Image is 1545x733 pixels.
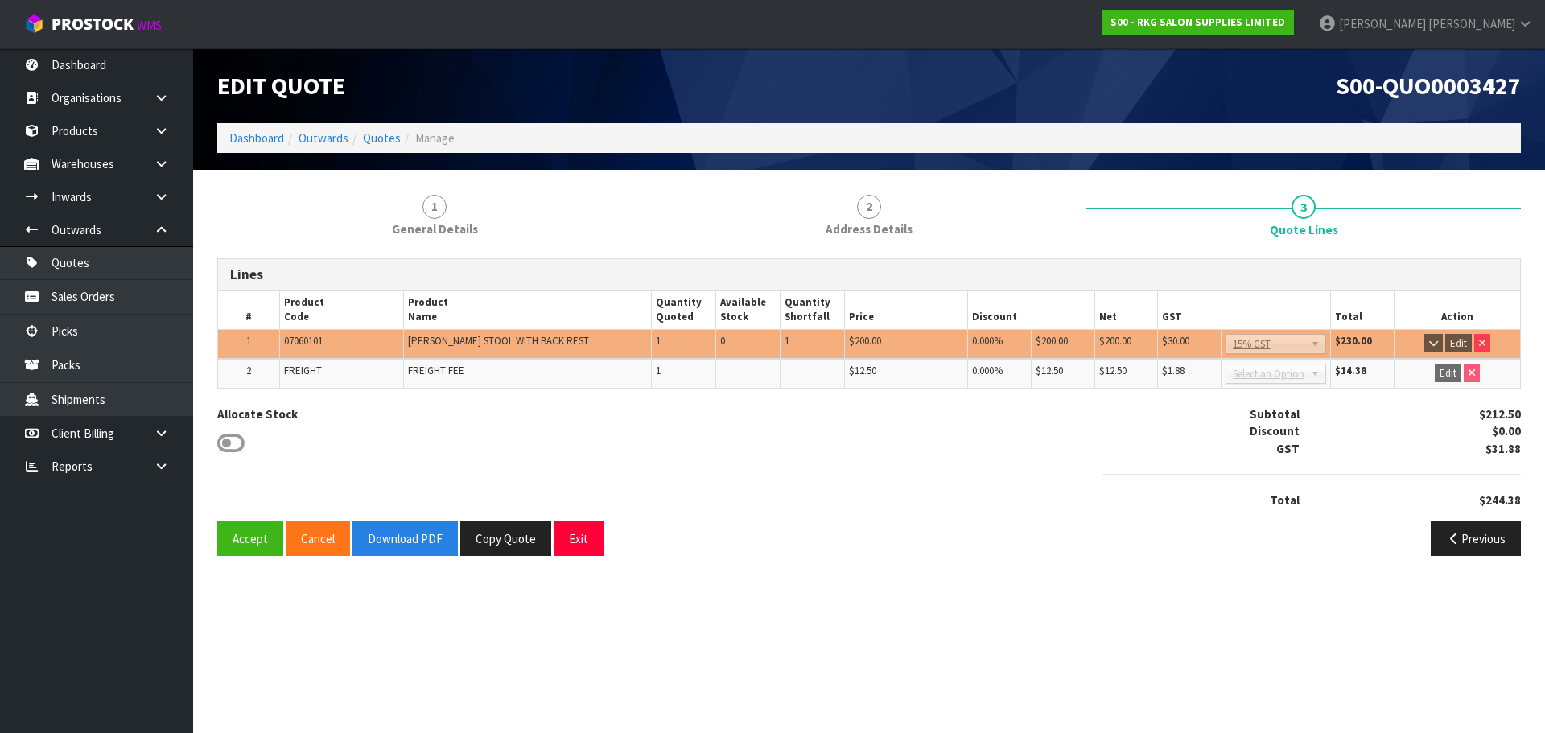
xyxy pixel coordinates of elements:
th: GST [1158,291,1330,329]
span: 15% GST [1233,335,1304,354]
span: [PERSON_NAME] STOOL WITH BACK REST [408,334,589,348]
span: $1.88 [1162,364,1184,377]
span: $200.00 [1036,334,1068,348]
span: FREIGHT [284,364,322,377]
span: [PERSON_NAME] [1339,16,1426,31]
span: 1 [656,334,661,348]
span: General Details [392,220,478,237]
th: Product Code [279,291,403,329]
a: Dashboard [229,130,284,146]
th: Net [1094,291,1158,329]
strong: S00 - RKG SALON SUPPLIES LIMITED [1110,15,1285,29]
span: 2 [857,195,881,219]
img: cube-alt.png [24,14,44,34]
span: $200.00 [849,334,881,348]
strong: $0.00 [1492,423,1521,439]
strong: $212.50 [1479,406,1521,422]
a: Outwards [299,130,348,146]
th: Quantity Shortfall [780,291,844,329]
span: Select an Option [1233,364,1304,384]
small: WMS [137,18,162,33]
strong: $14.38 [1335,364,1366,377]
a: Quotes [363,130,401,146]
span: $30.00 [1162,334,1189,348]
button: Edit [1445,334,1472,353]
span: $12.50 [1099,364,1127,377]
th: Available Stock [715,291,780,329]
th: # [218,291,279,329]
span: 1 [785,334,789,348]
span: $200.00 [1099,334,1131,348]
span: 2 [246,364,251,377]
strong: $31.88 [1485,441,1521,456]
label: Allocate Stock [217,406,298,422]
th: Action [1394,291,1520,329]
span: 0.000% [972,334,1003,348]
span: 1 [246,334,251,348]
span: 3 [1292,195,1316,219]
strong: $230.00 [1335,334,1372,348]
span: Address Details [826,220,913,237]
span: FREIGHT FEE [408,364,464,377]
button: Download PDF [352,521,458,556]
th: Total [1330,291,1394,329]
a: S00 - RKG SALON SUPPLIES LIMITED [1102,10,1294,35]
span: 1 [422,195,447,219]
button: Cancel [286,521,350,556]
td: % [968,359,1032,388]
span: $12.50 [849,364,876,377]
button: Accept [217,521,283,556]
span: S00-QUO0003427 [1336,70,1521,101]
strong: Subtotal [1250,406,1300,422]
span: 0 [720,334,725,348]
span: $12.50 [1036,364,1063,377]
h3: Lines [230,267,1508,282]
span: 0.000 [972,364,994,377]
span: 1 [656,364,661,377]
span: Manage [415,130,455,146]
strong: $244.38 [1479,492,1521,508]
th: Price [844,291,968,329]
span: Edit Quote [217,70,345,101]
button: Edit [1435,364,1461,383]
strong: Total [1270,492,1300,508]
th: Quantity Quoted [651,291,715,329]
span: [PERSON_NAME] [1428,16,1515,31]
span: Quote Lines [217,246,1521,568]
span: ProStock [51,14,134,35]
strong: Discount [1250,423,1300,439]
th: Discount [968,291,1094,329]
button: Previous [1431,521,1521,556]
span: 07060101 [284,334,323,348]
th: Product Name [404,291,651,329]
button: Copy Quote [460,521,551,556]
span: Quote Lines [1270,221,1338,238]
button: Exit [554,521,604,556]
strong: GST [1276,441,1300,456]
